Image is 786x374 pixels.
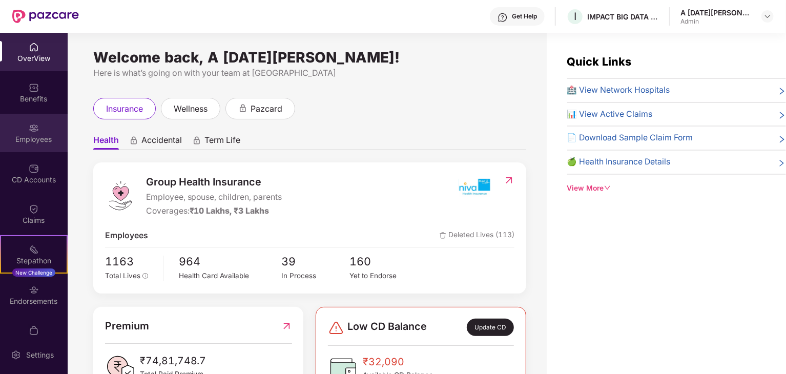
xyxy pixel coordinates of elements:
span: Low CD Balance [347,319,427,336]
span: right [778,134,786,144]
span: 🏥 View Network Hospitals [567,84,670,97]
span: 39 [281,253,349,271]
img: insurerIcon [455,174,493,200]
span: Employee, spouse, children, parents [146,191,282,204]
div: IMPACT BIG DATA ANALYSIS PRIVATE LIMITED [587,12,659,22]
div: Coverages: [146,205,282,218]
div: animation [129,136,138,145]
div: Health Card Available [179,271,282,281]
img: svg+xml;base64,PHN2ZyBpZD0iQmVuZWZpdHMiIHhtbG5zPSJodHRwOi8vd3d3LnczLm9yZy8yMDAwL3N2ZyIgd2lkdGg9Ij... [29,82,39,93]
span: Accidental [141,135,182,150]
span: Quick Links [567,55,632,68]
img: svg+xml;base64,PHN2ZyBpZD0iRW5kb3JzZW1lbnRzIiB4bWxucz0iaHR0cDovL3d3dy53My5vcmcvMjAwMC9zdmciIHdpZH... [29,285,39,295]
span: Total Lives [105,272,140,280]
span: I [574,10,576,23]
div: Update CD [467,319,514,336]
span: right [778,86,786,97]
span: ₹74,81,748.7 [140,353,206,369]
span: Term Life [204,135,240,150]
span: info-circle [142,273,149,279]
span: Employees [105,230,148,242]
img: deleteIcon [440,232,446,239]
span: wellness [174,102,208,115]
img: svg+xml;base64,PHN2ZyB4bWxucz0iaHR0cDovL3d3dy53My5vcmcvMjAwMC9zdmciIHdpZHRoPSIyMSIgaGVpZ2h0PSIyMC... [29,244,39,255]
span: Group Health Insurance [146,174,282,190]
img: svg+xml;base64,PHN2ZyBpZD0iQ2xhaW0iIHhtbG5zPSJodHRwOi8vd3d3LnczLm9yZy8yMDAwL3N2ZyIgd2lkdGg9IjIwIi... [29,204,39,214]
span: pazcard [251,102,282,115]
span: right [778,110,786,121]
div: Yet to Endorse [350,271,418,281]
div: Stepathon [1,256,67,266]
div: Admin [680,17,752,26]
img: svg+xml;base64,PHN2ZyBpZD0iRHJvcGRvd24tMzJ4MzIiIHhtbG5zPSJodHRwOi8vd3d3LnczLm9yZy8yMDAwL3N2ZyIgd2... [763,12,772,20]
span: 📊 View Active Claims [567,108,653,121]
div: Settings [23,350,57,360]
span: Premium [105,318,149,334]
img: RedirectIcon [281,318,292,334]
img: svg+xml;base64,PHN2ZyBpZD0iU2V0dGluZy0yMHgyMCIgeG1sbnM9Imh0dHA6Ly93d3cudzMub3JnLzIwMDAvc3ZnIiB3aW... [11,350,21,360]
span: 📄 Download Sample Claim Form [567,132,693,144]
span: 160 [350,253,418,271]
span: insurance [106,102,143,115]
img: svg+xml;base64,PHN2ZyBpZD0iRGFuZ2VyLTMyeDMyIiB4bWxucz0iaHR0cDovL3d3dy53My5vcmcvMjAwMC9zdmciIHdpZH... [328,320,344,336]
span: ₹32,090 [363,354,433,370]
span: Health [93,135,119,150]
img: svg+xml;base64,PHN2ZyBpZD0iSG9tZSIgeG1sbnM9Imh0dHA6Ly93d3cudzMub3JnLzIwMDAvc3ZnIiB3aWR0aD0iMjAiIG... [29,42,39,52]
div: View More [567,183,786,194]
span: right [778,158,786,169]
div: Welcome back, A [DATE][PERSON_NAME]! [93,53,526,61]
img: svg+xml;base64,PHN2ZyBpZD0iRW1wbG95ZWVzIiB4bWxucz0iaHR0cDovL3d3dy53My5vcmcvMjAwMC9zdmciIHdpZHRoPS... [29,123,39,133]
img: svg+xml;base64,PHN2ZyBpZD0iTXlfT3JkZXJzIiBkYXRhLW5hbWU9Ik15IE9yZGVycyIgeG1sbnM9Imh0dHA6Ly93d3cudz... [29,325,39,336]
div: New Challenge [12,268,55,277]
img: RedirectIcon [504,175,514,185]
span: ₹10 Lakhs, ₹3 Lakhs [190,206,270,216]
div: A [DATE][PERSON_NAME] [680,8,752,17]
div: Here is what’s going on with your team at [GEOGRAPHIC_DATA] [93,67,526,79]
img: logo [105,180,136,211]
span: Deleted Lives (113) [440,230,514,242]
div: In Process [281,271,349,281]
div: animation [192,136,201,145]
span: 964 [179,253,282,271]
div: Get Help [512,12,537,20]
span: down [604,184,611,192]
img: New Pazcare Logo [12,10,79,23]
span: 🍏 Health Insurance Details [567,156,671,169]
div: animation [238,103,247,113]
span: 1163 [105,253,156,271]
img: svg+xml;base64,PHN2ZyBpZD0iQ0RfQWNjb3VudHMiIGRhdGEtbmFtZT0iQ0QgQWNjb3VudHMiIHhtbG5zPSJodHRwOi8vd3... [29,163,39,174]
img: svg+xml;base64,PHN2ZyBpZD0iSGVscC0zMngzMiIgeG1sbnM9Imh0dHA6Ly93d3cudzMub3JnLzIwMDAvc3ZnIiB3aWR0aD... [498,12,508,23]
